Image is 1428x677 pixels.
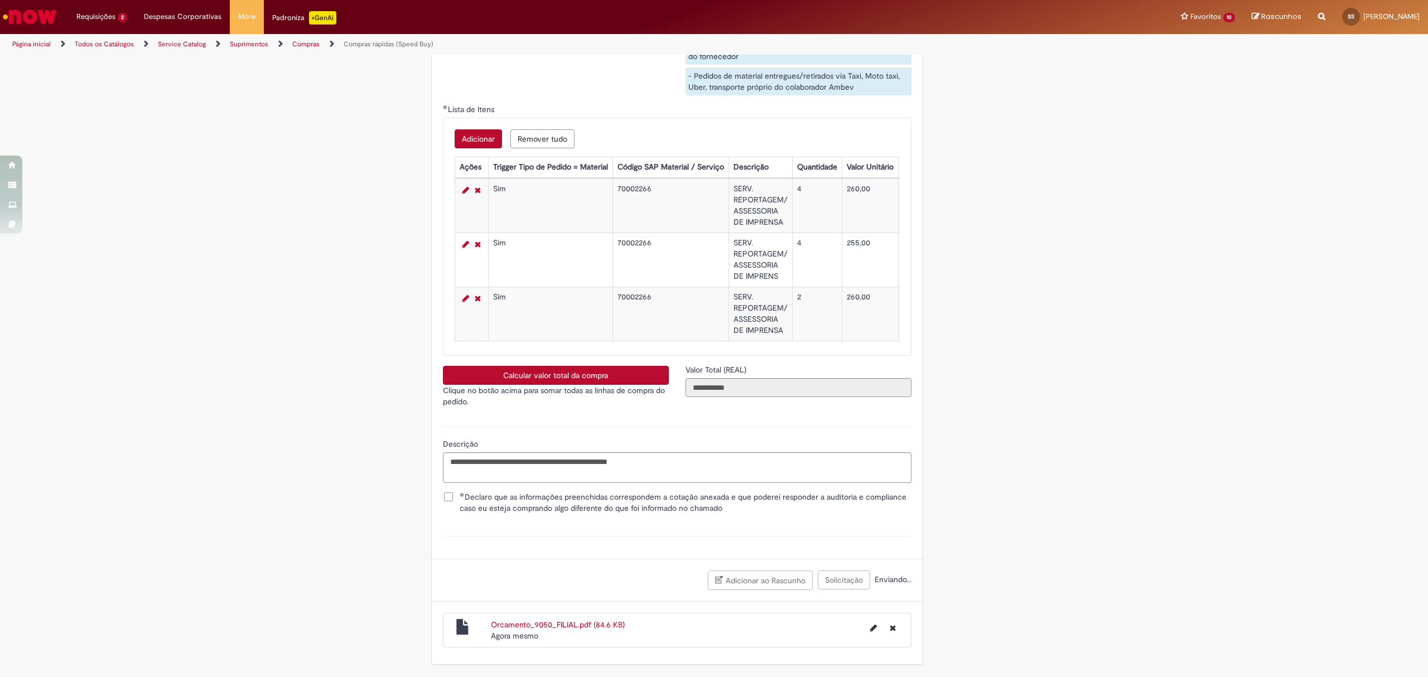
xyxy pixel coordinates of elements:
[455,157,488,178] th: Ações
[883,619,903,637] button: Excluir Orcamento_9050_FILIAL.pdf
[842,233,898,287] td: 255,00
[443,439,480,449] span: Descrição
[1261,11,1301,22] span: Rascunhos
[729,157,792,178] th: Descrição
[612,287,729,341] td: 70002266
[792,157,842,178] th: Quantidade
[491,631,538,641] time: 28/08/2025 10:23:06
[12,40,51,49] a: Página inicial
[1252,12,1301,22] a: Rascunhos
[272,11,336,25] div: Padroniza
[1,6,59,28] img: ServiceNow
[898,287,969,341] td: 520,00
[686,67,911,95] div: - Pedidos de material entregues/retirados via Taxi, Moto taxi, Uber, transporte próprio do colabo...
[448,104,496,114] span: Lista de Itens
[792,179,842,233] td: 4
[872,574,911,584] span: Enviando...
[472,183,484,197] a: Remover linha 1
[8,34,944,55] ul: Trilhas de página
[455,129,502,148] button: Add a row for Lista de Itens
[488,179,612,233] td: Sim
[729,287,792,341] td: SERV. REPORTAGEM/ ASSESSORIA DE IMPRENSA
[118,13,127,22] span: 2
[510,129,575,148] button: Remove all rows for Lista de Itens
[75,40,134,49] a: Todos os Catálogos
[1363,12,1420,21] span: [PERSON_NAME]
[898,179,969,233] td: 1.040,00
[729,233,792,287] td: SERV. REPORTAGEM/ ASSESSORIA DE IMPRENS
[863,619,884,637] button: Editar nome de arquivo Orcamento_9050_FILIAL.pdf
[1190,11,1221,22] span: Favoritos
[443,105,448,109] span: Obrigatório Preenchido
[344,40,433,49] a: Compras rápidas (Speed Buy)
[472,292,484,305] a: Remover linha 3
[144,11,221,22] span: Despesas Corporativas
[309,11,336,25] p: +GenAi
[612,179,729,233] td: 70002266
[1223,13,1235,22] span: 10
[686,364,749,375] label: Somente leitura - Valor Total (REAL)
[443,452,911,483] textarea: Descrição
[612,233,729,287] td: 70002266
[491,620,625,630] a: Orcamento_9050_FILIAL.pdf (84.6 KB)
[230,40,268,49] a: Suprimentos
[842,157,898,178] th: Valor Unitário
[443,366,669,385] button: Calcular valor total da compra
[842,287,898,341] td: 260,00
[472,238,484,251] a: Remover linha 2
[491,631,538,641] span: Agora mesmo
[686,365,749,375] span: Somente leitura - Valor Total (REAL)
[488,233,612,287] td: Sim
[460,492,465,497] span: Obrigatório Preenchido
[488,157,612,178] th: Trigger Tipo de Pedido = Material
[460,292,472,305] a: Editar Linha 3
[842,179,898,233] td: 260,00
[612,157,729,178] th: Código SAP Material / Serviço
[898,157,969,178] th: Valor Total Moeda
[488,287,612,341] td: Sim
[292,40,320,49] a: Compras
[158,40,206,49] a: Service Catalog
[443,385,669,407] p: Clique no botão acima para somar todas as linhas de compra do pedido.
[686,378,911,397] input: Valor Total (REAL)
[238,11,255,22] span: More
[460,183,472,197] a: Editar Linha 1
[898,233,969,287] td: 1.020,00
[792,233,842,287] td: 4
[460,491,911,514] span: Declaro que as informações preenchidas correspondem a cotação anexada e que poderei responder a a...
[792,287,842,341] td: 2
[460,238,472,251] a: Editar Linha 2
[729,179,792,233] td: SERV. REPORTAGEM/ ASSESSORIA DE IMPRENSA
[1348,13,1354,20] span: SS
[76,11,115,22] span: Requisições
